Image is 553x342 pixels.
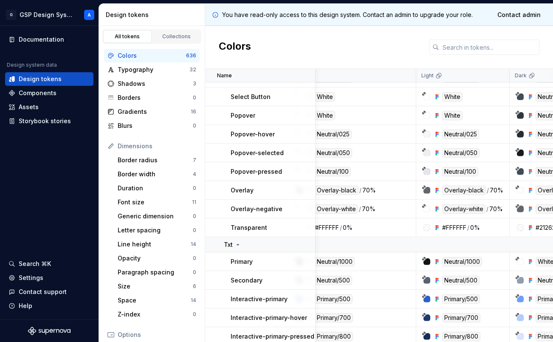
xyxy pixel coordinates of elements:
[193,185,196,192] div: 0
[118,226,193,235] div: Letter spacing
[231,167,282,176] p: Popover-pressed
[192,199,196,206] div: 11
[219,40,251,55] h2: Colors
[118,282,193,291] div: Size
[118,254,193,263] div: Opacity
[19,302,32,310] div: Help
[2,6,97,24] button: GGSP Design SystemA
[114,223,200,237] a: Letter spacing0
[118,212,193,220] div: Generic dimension
[231,93,271,101] p: Select Button
[114,280,200,293] a: Size6
[118,65,189,74] div: Typography
[114,237,200,251] a: Line height14
[315,92,335,102] div: White
[6,10,16,20] div: G
[189,66,196,73] div: 32
[104,49,200,62] a: Colors636
[114,209,200,223] a: Generic dimension0
[315,111,335,120] div: White
[19,117,71,125] div: Storybook stories
[193,213,196,220] div: 0
[118,331,196,339] div: Options
[315,204,358,214] div: Overlay-white
[193,227,196,234] div: 0
[193,80,196,87] div: 3
[118,93,193,102] div: Borders
[315,332,353,341] div: Primary/800
[193,94,196,101] div: 0
[106,11,201,19] div: Design tokens
[186,52,196,59] div: 636
[315,276,352,285] div: Neutral/500
[19,274,43,282] div: Settings
[19,89,56,97] div: Components
[19,35,64,44] div: Documentation
[442,167,478,176] div: Neutral/100
[5,114,93,128] a: Storybook stories
[193,311,196,318] div: 0
[20,11,74,19] div: GSP Design System
[359,204,361,214] div: /
[114,153,200,167] a: Border radius7
[114,308,200,321] a: Z-index0
[442,204,485,214] div: Overlay-white
[118,310,193,319] div: Z-index
[315,167,351,176] div: Neutral/100
[28,327,71,335] svg: Supernova Logo
[442,223,466,232] div: #FFFFFF
[5,271,93,285] a: Settings
[19,103,39,111] div: Assets
[492,7,546,23] a: Contact admin
[104,63,200,76] a: Typography32
[442,332,480,341] div: Primary/800
[217,72,232,79] p: Name
[104,91,200,105] a: Borders0
[5,257,93,271] button: Search ⌘K
[442,257,482,266] div: Neutral/1000
[118,184,193,192] div: Duration
[114,252,200,265] a: Opacity0
[106,33,149,40] div: All tokens
[118,79,193,88] div: Shadows
[118,268,193,277] div: Paragraph spacing
[19,75,62,83] div: Design tokens
[193,171,196,178] div: 4
[118,156,193,164] div: Border radius
[439,40,539,55] input: Search in tokens...
[442,92,463,102] div: White
[340,223,342,232] div: /
[486,204,488,214] div: /
[362,204,375,214] div: 70%
[231,205,282,213] p: Overlay-negative
[231,276,262,285] p: Secondary
[193,157,196,164] div: 7
[467,223,469,232] div: /
[490,186,503,195] div: 70%
[489,204,503,214] div: 70%
[315,186,358,195] div: Overlay-black
[231,295,288,303] p: Interactive-primary
[193,269,196,276] div: 0
[231,111,255,120] p: Popover
[497,11,541,19] span: Contact admin
[442,294,480,304] div: Primary/500
[231,257,253,266] p: Primary
[5,86,93,100] a: Components
[442,130,479,139] div: Neutral/025
[5,72,93,86] a: Design tokens
[515,72,527,79] p: Dark
[315,148,352,158] div: Neutral/050
[231,223,267,232] p: Transparent
[315,294,353,304] div: Primary/500
[222,11,473,19] p: You have read-only access to this design system. Contact an admin to upgrade your role.
[191,241,196,248] div: 14
[315,223,339,232] div: #FFFFFF
[231,314,307,322] p: Interactive-primary-hover
[231,149,284,157] p: Popover-selected
[359,186,361,195] div: /
[155,33,198,40] div: Collections
[191,297,196,304] div: 14
[114,181,200,195] a: Duration0
[118,198,192,206] div: Font size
